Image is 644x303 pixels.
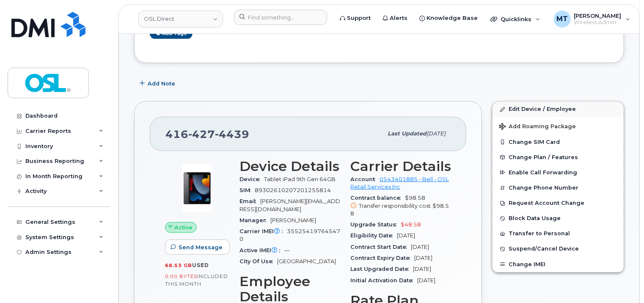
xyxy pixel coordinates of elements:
[359,203,431,209] span: Transfer responsibility cost
[493,117,624,135] button: Add Roaming Package
[509,169,577,176] span: Enable Call Forwarding
[234,10,327,25] input: Find something...
[270,217,316,223] span: [PERSON_NAME]
[413,10,484,27] a: Knowledge Base
[350,221,401,228] span: Upgrade Status
[427,14,478,22] span: Knowledge Base
[255,187,331,193] span: 89302610207201255814
[509,246,579,252] span: Suspend/Cancel Device
[350,159,451,174] h3: Carrier Details
[427,130,446,137] span: [DATE]
[215,128,249,140] span: 4439
[350,266,413,272] span: Last Upgraded Date
[484,11,546,28] div: Quicklinks
[493,211,624,226] button: Block Data Usage
[138,11,223,28] a: OSL Direct
[493,226,624,241] button: Transfer to Personal
[350,203,449,217] span: $98.58
[239,247,284,253] span: Active IMEI
[239,258,277,264] span: City Of Use
[179,243,223,251] span: Send Message
[390,14,407,22] span: Alerts
[493,257,624,272] button: Change IMEI
[493,241,624,256] button: Suspend/Cancel Device
[175,223,193,231] span: Active
[239,187,255,193] span: SIM
[239,228,287,234] span: Carrier IMEI
[388,130,427,137] span: Last updated
[165,273,228,287] span: included this month
[192,262,209,268] span: used
[411,244,429,250] span: [DATE]
[401,221,421,228] span: $48.58
[165,262,192,268] span: 68.53 GB
[493,102,624,117] a: Edit Device / Employee
[350,195,451,218] span: $98.58
[493,180,624,196] button: Change Phone Number
[556,14,568,24] span: MT
[239,217,270,223] span: Manager
[493,196,624,211] button: Request Account Change
[501,16,531,22] span: Quicklinks
[574,19,622,26] span: Wireless Admin
[188,128,215,140] span: 427
[350,244,411,250] span: Contract Start Date
[574,12,622,19] span: [PERSON_NAME]
[493,150,624,165] button: Change Plan / Features
[239,176,264,182] span: Device
[397,232,415,239] span: [DATE]
[134,76,182,91] button: Add Note
[350,232,397,239] span: Eligibility Date
[239,198,260,204] span: Email
[350,176,449,190] a: 0543401885 - Bell - OSL Retail Services Inc
[417,277,435,284] span: [DATE]
[239,159,340,174] h3: Device Details
[277,258,336,264] span: [GEOGRAPHIC_DATA]
[350,277,417,284] span: Initial Activation Date
[284,247,290,253] span: —
[350,195,405,201] span: Contract balance
[239,198,340,212] span: [PERSON_NAME][EMAIL_ADDRESS][DOMAIN_NAME]
[165,240,230,255] button: Send Message
[493,135,624,150] button: Change SIM Card
[239,228,340,242] span: 355254197645470
[414,255,432,261] span: [DATE]
[377,10,413,27] a: Alerts
[493,165,624,180] button: Enable Call Forwarding
[413,266,431,272] span: [DATE]
[350,176,380,182] span: Account
[172,163,223,214] img: image20231002-3703462-c5m3jd.jpeg
[499,123,576,131] span: Add Roaming Package
[148,80,175,88] span: Add Note
[509,154,578,160] span: Change Plan / Features
[334,10,377,27] a: Support
[347,14,371,22] span: Support
[165,128,249,140] span: 416
[165,273,197,279] span: 0.00 Bytes
[264,176,336,182] span: Tablet iPad 9th Gen 64GB
[350,255,414,261] span: Contract Expiry Date
[548,11,636,28] div: Michael Togupen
